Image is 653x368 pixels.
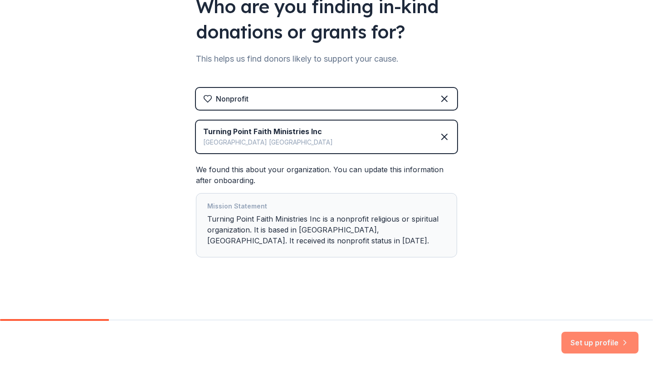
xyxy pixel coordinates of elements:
div: Turning Point Faith Ministries Inc is a nonprofit religious or spiritual organization. It is base... [207,201,446,250]
div: [GEOGRAPHIC_DATA] [GEOGRAPHIC_DATA] [203,137,333,148]
div: Nonprofit [216,93,249,104]
div: This helps us find donors likely to support your cause. [196,52,457,66]
div: Turning Point Faith Ministries Inc [203,126,333,137]
div: We found this about your organization. You can update this information after onboarding. [196,164,457,257]
button: Set up profile [561,332,638,353]
div: Mission Statement [207,201,446,213]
